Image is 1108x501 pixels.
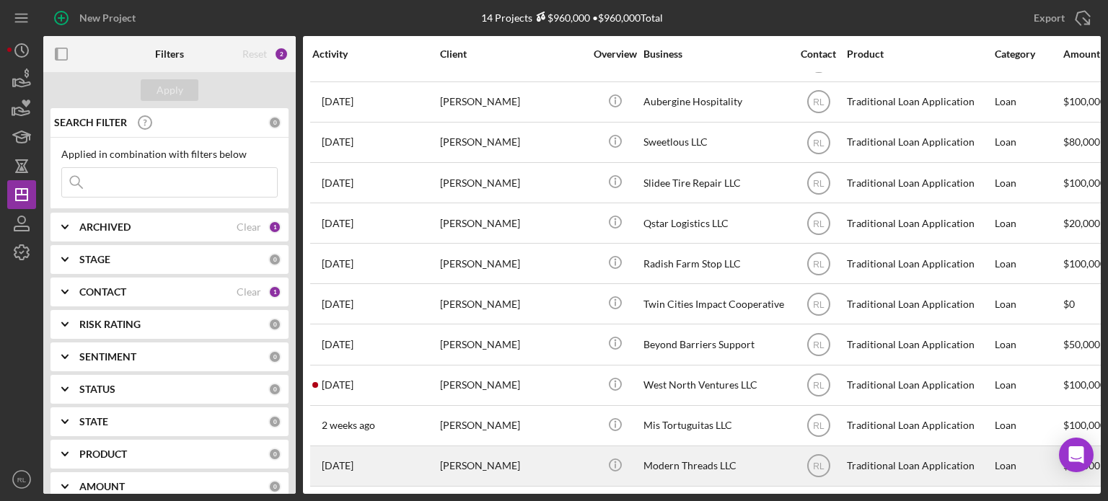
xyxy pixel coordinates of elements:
[268,285,281,298] div: 1
[440,48,584,60] div: Client
[813,259,825,269] text: RL
[532,12,590,24] div: $960,000
[643,407,788,445] div: Mis Tortuguitas LLC
[995,83,1062,121] div: Loan
[268,116,281,129] div: 0
[643,325,788,363] div: Beyond Barriers Support
[643,244,788,283] div: Radish Farm Stop LLC
[322,218,353,229] time: 2025-08-07 16:22
[847,48,991,60] div: Product
[79,221,131,233] b: ARCHIVED
[791,48,845,60] div: Contact
[813,340,825,350] text: RL
[237,286,261,298] div: Clear
[847,407,991,445] div: Traditional Loan Application
[995,325,1062,363] div: Loan
[312,48,439,60] div: Activity
[322,96,353,107] time: 2025-07-07 17:34
[79,448,127,460] b: PRODUCT
[440,285,584,323] div: [PERSON_NAME]
[322,177,353,189] time: 2025-09-16 13:58
[322,420,375,431] time: 2025-09-12 18:29
[847,83,991,121] div: Traditional Loan Application
[322,379,353,391] time: 2025-09-19 17:15
[588,48,642,60] div: Overview
[79,481,125,492] b: AMOUNT
[274,47,289,61] div: 2
[242,48,267,60] div: Reset
[440,204,584,242] div: [PERSON_NAME]
[643,83,788,121] div: Aubergine Hospitality
[995,123,1062,161] div: Loan
[1034,4,1065,32] div: Export
[1063,177,1106,189] span: $100,000
[813,97,825,107] text: RL
[847,447,991,485] div: Traditional Loan Application
[847,366,991,404] div: Traditional Loan Application
[322,258,353,270] time: 2025-08-27 13:50
[995,164,1062,202] div: Loan
[643,123,788,161] div: Sweetlous LLC
[995,204,1062,242] div: Loan
[440,164,584,202] div: [PERSON_NAME]
[995,366,1062,404] div: Loan
[322,298,353,310] time: 2025-08-20 16:25
[847,164,991,202] div: Traditional Loan Application
[440,325,584,363] div: [PERSON_NAME]
[643,48,788,60] div: Business
[440,244,584,283] div: [PERSON_NAME]
[440,123,584,161] div: [PERSON_NAME]
[61,148,278,160] div: Applied in combination with filters below
[1063,338,1100,350] span: $50,000
[1063,95,1106,107] span: $100,000
[322,136,353,148] time: 2025-07-11 19:06
[1063,257,1106,270] span: $100,000
[237,221,261,233] div: Clear
[643,366,788,404] div: West North Ventures LLC
[141,79,198,101] button: Apply
[268,480,281,493] div: 0
[268,415,281,428] div: 0
[54,117,127,128] b: SEARCH FILTER
[643,204,788,242] div: Qstar Logistics LLC
[1063,378,1106,391] span: $100,000
[17,476,27,484] text: RL
[440,447,584,485] div: [PERSON_NAME]
[995,48,1062,60] div: Category
[1063,419,1106,431] span: $100,000
[322,460,353,471] time: 2025-09-14 19:19
[268,318,281,331] div: 0
[79,416,108,427] b: STATE
[813,461,825,471] text: RL
[268,221,281,234] div: 1
[995,447,1062,485] div: Loan
[847,244,991,283] div: Traditional Loan Application
[1063,217,1100,229] span: $20,000
[440,366,584,404] div: [PERSON_NAME]
[813,299,825,309] text: RL
[155,48,184,60] b: Filters
[322,339,353,350] time: 2025-08-18 23:36
[847,204,991,242] div: Traditional Loan Application
[995,407,1062,445] div: Loan
[79,4,136,32] div: New Project
[1063,136,1100,148] span: $80,000
[440,83,584,121] div: [PERSON_NAME]
[268,253,281,266] div: 0
[79,351,136,363] b: SENTIMENT
[1063,298,1075,310] span: $0
[1019,4,1101,32] button: Export
[847,285,991,323] div: Traditional Loan Application
[995,244,1062,283] div: Loan
[79,254,110,265] b: STAGE
[481,12,663,24] div: 14 Projects • $960,000 Total
[847,123,991,161] div: Traditional Loan Application
[43,4,150,32] button: New Project
[7,465,36,494] button: RL
[268,350,281,363] div: 0
[813,381,825,391] text: RL
[79,286,126,298] b: CONTACT
[79,319,141,330] b: RISK RATING
[268,448,281,461] div: 0
[847,325,991,363] div: Traditional Loan Application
